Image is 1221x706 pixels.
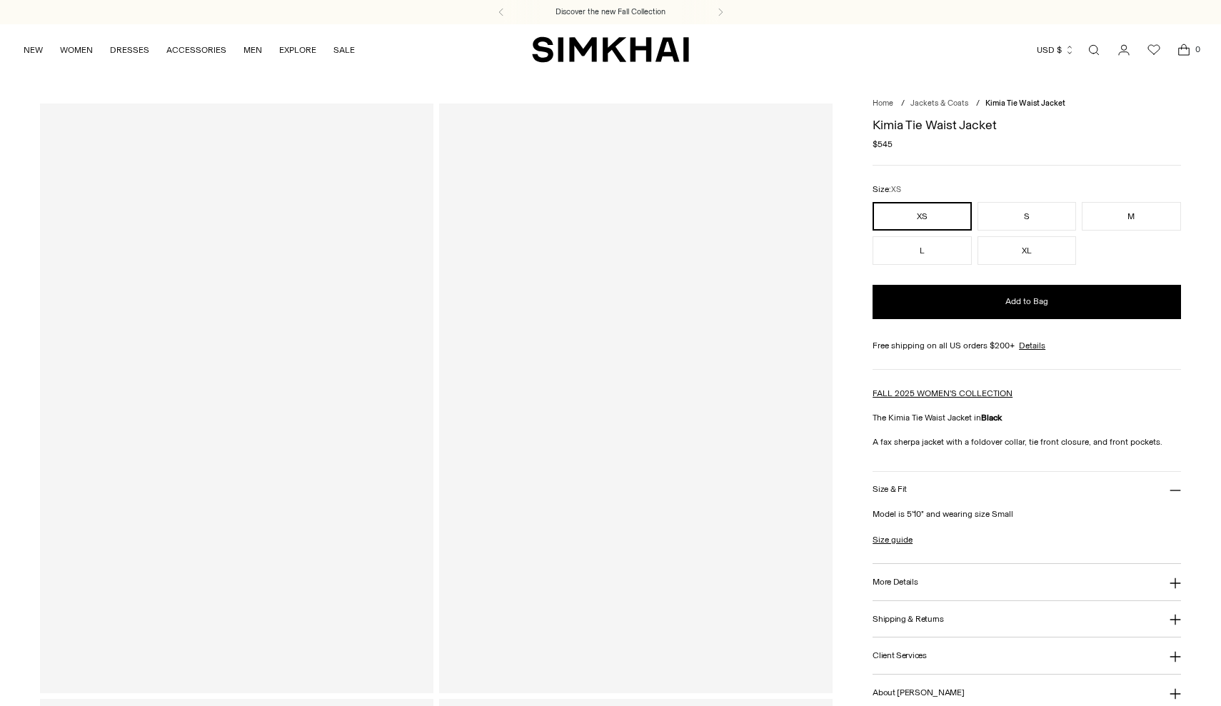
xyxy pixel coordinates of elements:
a: NEW [24,34,43,66]
a: Home [873,99,893,108]
a: Go to the account page [1110,36,1138,64]
button: XL [978,236,1076,265]
a: WOMEN [60,34,93,66]
button: Shipping & Returns [873,601,1180,637]
p: The Kimia Tie Waist Jacket in [873,411,1180,424]
span: XS [891,185,901,194]
a: Jackets & Coats [910,99,968,108]
a: Kimia Tie Waist Jacket [439,104,833,693]
button: USD $ [1037,34,1075,66]
h3: Client Services [873,651,927,660]
span: $545 [873,138,893,151]
button: L [873,236,971,265]
button: Add to Bag [873,285,1180,319]
a: SALE [333,34,355,66]
h3: More Details [873,578,918,587]
a: FALL 2025 WOMEN'S COLLECTION [873,388,1013,398]
span: 0 [1191,43,1204,56]
button: More Details [873,564,1180,600]
a: Discover the new Fall Collection [556,6,665,18]
a: DRESSES [110,34,149,66]
a: SIMKHAI [532,36,689,64]
a: Open cart modal [1170,36,1198,64]
label: Size: [873,183,901,196]
button: M [1082,202,1180,231]
div: Free shipping on all US orders $200+ [873,339,1180,352]
button: XS [873,202,971,231]
h3: Shipping & Returns [873,615,944,624]
nav: breadcrumbs [873,98,1180,110]
p: Model is 5'10" and wearing size Small [873,508,1180,520]
button: Client Services [873,637,1180,674]
a: EXPLORE [279,34,316,66]
span: Kimia Tie Waist Jacket [985,99,1065,108]
div: / [976,98,980,110]
a: MEN [243,34,262,66]
a: Kimia Tie Waist Jacket [40,104,433,693]
a: Details [1019,339,1045,352]
a: Size guide [873,533,913,546]
span: Add to Bag [1005,296,1048,308]
button: Size & Fit [873,472,1180,508]
h3: Size & Fit [873,485,907,494]
a: ACCESSORIES [166,34,226,66]
a: Wishlist [1140,36,1168,64]
h1: Kimia Tie Waist Jacket [873,118,1180,131]
button: S [978,202,1076,231]
p: A fax sherpa jacket with a foldover collar, tie front closure, and front pockets. [873,435,1180,448]
a: Open search modal [1080,36,1108,64]
div: / [901,98,905,110]
h3: About [PERSON_NAME] [873,688,964,697]
strong: Black [981,413,1002,423]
